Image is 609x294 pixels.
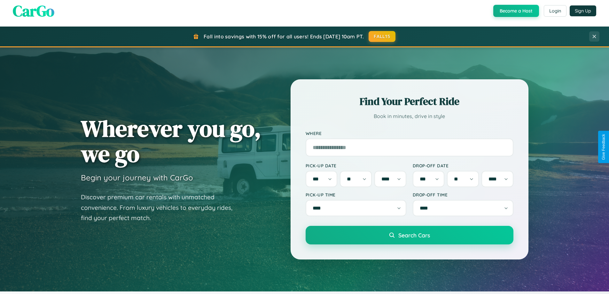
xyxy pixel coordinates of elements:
div: Give Feedback [601,134,606,160]
span: CarGo [13,0,54,21]
label: Drop-off Time [413,192,513,197]
h3: Begin your journey with CarGo [81,173,193,182]
p: Book in minutes, drive in style [306,112,513,121]
label: Pick-up Date [306,163,406,168]
p: Discover premium car rentals with unmatched convenience. From luxury vehicles to everyday rides, ... [81,192,241,223]
label: Where [306,131,513,136]
label: Pick-up Time [306,192,406,197]
label: Drop-off Date [413,163,513,168]
h2: Find Your Perfect Ride [306,94,513,108]
button: Search Cars [306,226,513,244]
iframe: Intercom live chat [6,272,22,288]
button: FALL15 [369,31,395,42]
button: Login [544,5,566,17]
span: Fall into savings with 15% off for all users! Ends [DATE] 10am PT. [204,33,364,40]
h1: Wherever you go, we go [81,116,261,166]
button: Sign Up [570,5,596,16]
span: Search Cars [398,232,430,239]
button: Become a Host [493,5,539,17]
